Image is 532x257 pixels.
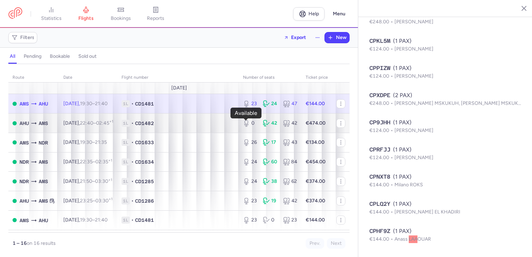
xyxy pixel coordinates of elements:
[369,227,521,243] button: CPHF9Z(1 PAX)€144.00Anass LAAOUAR
[135,139,154,146] span: CD1633
[122,178,130,185] span: 1L
[39,217,48,224] span: AHU
[63,139,107,145] span: [DATE],
[263,100,277,107] div: 24
[283,217,297,224] div: 23
[369,46,394,52] span: €124.00
[306,139,324,145] strong: €134.00
[306,101,325,107] strong: €144.00
[131,197,134,204] span: •
[95,217,108,223] time: 21:40
[95,159,112,165] time: 02:35
[103,6,138,22] a: bookings
[263,158,277,165] div: 60
[131,158,134,165] span: •
[19,197,29,205] span: AHU
[69,6,103,22] a: flights
[63,120,113,126] span: [DATE],
[369,19,394,25] span: €248.00
[306,120,326,126] strong: €474.00
[369,64,521,80] button: CPPIZW(1 PAX)€124.00[PERSON_NAME]
[369,227,521,235] div: (1 PAX)
[263,139,277,146] div: 17
[19,158,29,166] span: NDR
[283,158,297,165] div: 84
[63,198,112,204] span: [DATE],
[50,53,70,60] h4: bookable
[80,178,112,184] span: –
[394,209,460,215] span: [PERSON_NAME] EL KHADIRI
[147,15,164,22] span: reports
[108,178,112,182] sup: +1
[263,120,277,127] div: 42
[80,101,92,107] time: 19:30
[13,240,27,246] strong: 1 – 16
[394,182,423,188] span: Milano ROKS
[369,91,390,100] span: CPXDPE
[329,7,350,21] button: Menu
[369,173,390,181] span: CPNXT8
[369,118,521,127] div: (1 PAX)
[369,209,394,215] span: €144.00
[80,101,108,107] span: –
[263,197,277,204] div: 19
[19,119,29,127] span: AHU
[80,159,93,165] time: 22:35
[243,217,257,224] div: 23
[78,15,94,22] span: flights
[369,200,521,216] button: CPLQ2Y(1 PAX)€144.00[PERSON_NAME] EL KHADIRI
[369,91,521,107] button: CPXDPE(2 PAX)€248.00[PERSON_NAME] MSKUKUH, [PERSON_NAME] MSKUKUH
[283,100,297,107] div: 47
[59,72,117,83] th: date
[80,198,112,204] span: –
[80,217,92,223] time: 19:30
[394,73,433,79] span: [PERSON_NAME]
[131,217,134,224] span: •
[111,15,131,22] span: bookings
[369,10,521,26] button: CPJI4E(2 PAX)€248.00[PERSON_NAME]
[122,197,130,204] span: 1L
[80,120,113,126] span: –
[306,159,326,165] strong: €454.00
[394,100,525,106] span: [PERSON_NAME] MSKUKUH, [PERSON_NAME] MSKUKUH
[283,197,297,204] div: 42
[369,200,390,208] span: CPLQ2Y
[95,178,112,184] time: 03:30
[279,32,311,43] button: Export
[291,35,306,40] span: Export
[369,73,394,79] span: €124.00
[135,120,154,127] span: CD1482
[369,37,521,45] div: (1 PAX)
[131,178,134,185] span: •
[10,53,15,60] h4: all
[369,173,521,189] button: CPNXT8(1 PAX)€144.00Milano ROKS
[20,35,34,40] span: Filters
[369,236,394,242] span: €144.00
[369,100,394,106] span: €248.00
[39,178,48,185] span: AMS
[117,72,239,83] th: Flight number
[369,118,521,134] button: CP9JHH(1 PAX)€124.00[PERSON_NAME]
[122,120,130,127] span: 1L
[80,139,107,145] span: –
[27,240,56,246] span: on 16 results
[369,64,521,72] div: (1 PAX)
[369,37,390,45] span: CPKL5M
[39,100,48,108] span: AHU
[131,120,134,127] span: •
[96,120,113,126] time: 02:45
[39,139,48,147] span: NDR
[369,173,521,181] div: (1 PAX)
[122,217,130,224] span: 1L
[394,19,433,25] span: [PERSON_NAME]
[80,217,108,223] span: –
[243,178,257,185] div: 24
[369,200,521,208] div: (1 PAX)
[95,198,112,204] time: 03:30
[19,217,29,224] span: AMS
[283,178,297,185] div: 62
[306,238,324,249] button: Prev.
[369,64,390,72] span: CPPIZW
[122,139,130,146] span: 1L
[135,100,154,107] span: CD1481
